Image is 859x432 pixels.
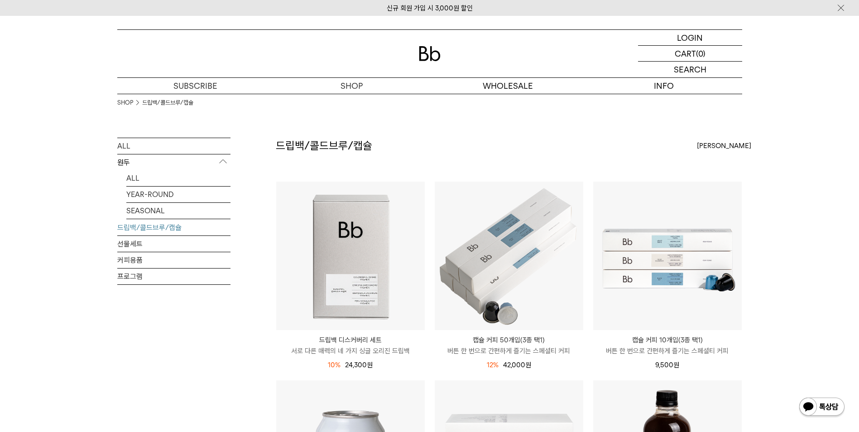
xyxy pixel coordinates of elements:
a: ALL [117,138,230,154]
a: ALL [126,170,230,186]
span: 원 [367,361,373,369]
p: 서로 다른 매력의 네 가지 싱글 오리진 드립백 [276,346,425,356]
a: 선물세트 [117,236,230,252]
p: (0) [696,46,705,61]
a: SHOP [274,78,430,94]
a: 캡슐 커피 50개입(3종 택1) 버튼 한 번으로 간편하게 즐기는 스페셜티 커피 [435,335,583,356]
span: 42,000 [503,361,531,369]
h2: 드립백/콜드브루/캡슐 [276,138,372,154]
img: 드립백 디스커버리 세트 [276,182,425,330]
p: LOGIN [677,30,703,45]
p: CART [675,46,696,61]
p: 캡슐 커피 10개입(3종 택1) [593,335,742,346]
a: LOGIN [638,30,742,46]
div: 10% [328,360,341,370]
img: 캡슐 커피 50개입(3종 택1) [435,182,583,330]
a: SUBSCRIBE [117,78,274,94]
p: 버튼 한 번으로 간편하게 즐기는 스페셜티 커피 [593,346,742,356]
a: YEAR-ROUND [126,187,230,202]
img: 캡슐 커피 10개입(3종 택1) [593,182,742,330]
a: 신규 회원 가입 시 3,000원 할인 [387,4,473,12]
a: SEASONAL [126,203,230,219]
a: 커피용품 [117,252,230,268]
p: 버튼 한 번으로 간편하게 즐기는 스페셜티 커피 [435,346,583,356]
span: [PERSON_NAME] [697,140,751,151]
p: 캡슐 커피 50개입(3종 택1) [435,335,583,346]
p: SEARCH [674,62,706,77]
a: CART (0) [638,46,742,62]
a: SHOP [117,98,133,107]
a: 드립백/콜드브루/캡슐 [142,98,193,107]
img: 로고 [419,46,441,61]
p: INFO [586,78,742,94]
div: 12% [487,360,499,370]
p: WHOLESALE [430,78,586,94]
img: 카카오톡 채널 1:1 채팅 버튼 [798,397,845,418]
span: 9,500 [655,361,679,369]
span: 24,300 [345,361,373,369]
a: 프로그램 [117,269,230,284]
a: 캡슐 커피 10개입(3종 택1) 버튼 한 번으로 간편하게 즐기는 스페셜티 커피 [593,335,742,356]
span: 원 [525,361,531,369]
p: 원두 [117,154,230,171]
span: 원 [673,361,679,369]
a: 드립백 디스커버리 세트 서로 다른 매력의 네 가지 싱글 오리진 드립백 [276,335,425,356]
p: 드립백 디스커버리 세트 [276,335,425,346]
a: 드립백/콜드브루/캡슐 [117,220,230,235]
